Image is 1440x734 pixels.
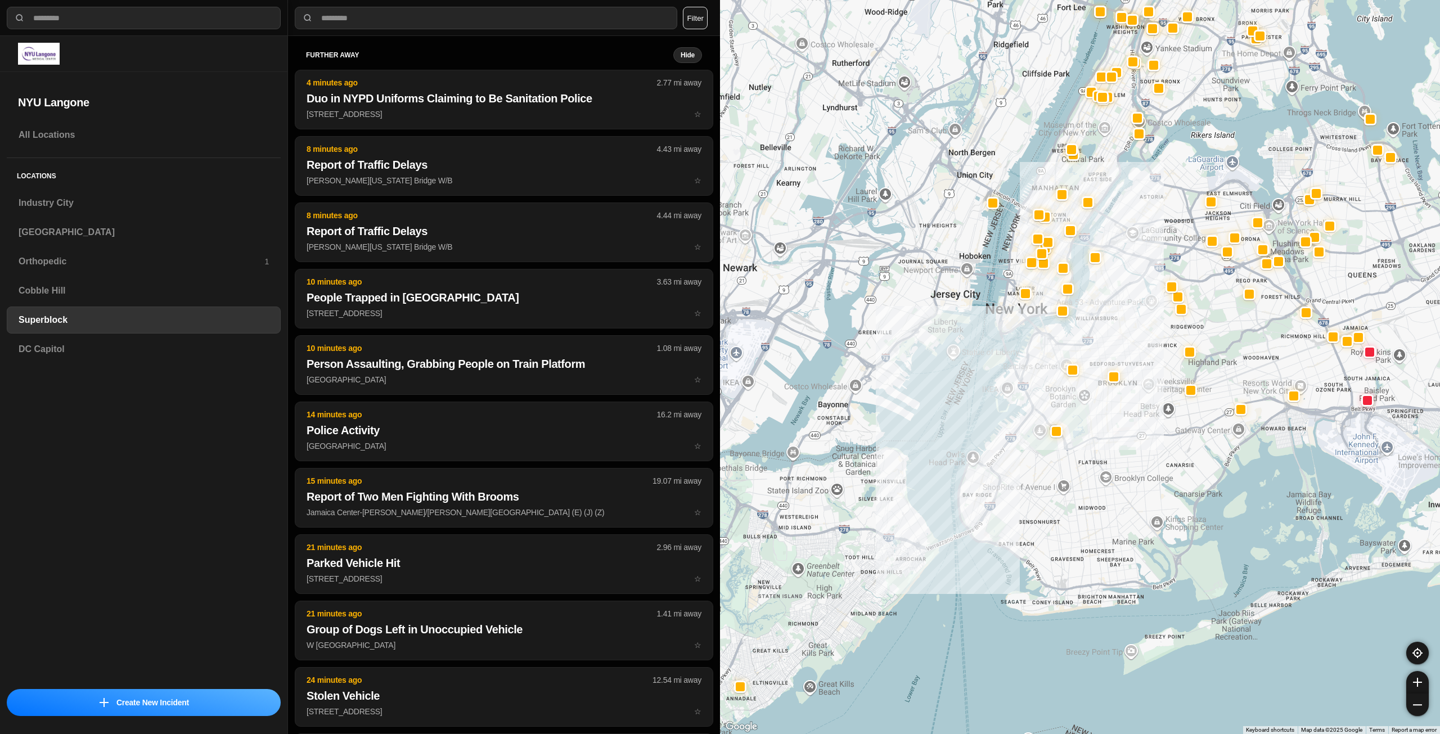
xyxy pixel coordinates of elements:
[19,343,269,356] h3: DC Capitol
[307,374,701,385] p: [GEOGRAPHIC_DATA]
[295,202,713,262] button: 8 minutes ago4.44 mi awayReport of Traffic Delays[PERSON_NAME][US_STATE] Bridge W/Bstar
[681,51,695,60] small: Hide
[307,555,701,571] h2: Parked Vehicle Hit
[295,667,713,727] button: 24 minutes ago12.54 mi awayStolen Vehicle[STREET_ADDRESS]star
[307,489,701,505] h2: Report of Two Men Fighting With Brooms
[307,356,701,372] h2: Person Assaulting, Grabbing People on Train Platform
[295,109,713,119] a: 4 minutes ago2.77 mi awayDuo in NYPD Uniforms Claiming to Be Sanitation Police[STREET_ADDRESS]star
[295,136,713,196] button: 8 minutes ago4.43 mi awayReport of Traffic Delays[PERSON_NAME][US_STATE] Bridge W/Bstar
[1246,726,1294,734] button: Keyboard shortcuts
[18,43,60,65] img: logo
[295,601,713,660] button: 21 minutes ago1.41 mi awayGroup of Dogs Left in Unoccupied VehicleW [GEOGRAPHIC_DATA]star
[295,335,713,395] button: 10 minutes ago1.08 mi awayPerson Assaulting, Grabbing People on Train Platform[GEOGRAPHIC_DATA]star
[18,94,269,110] h2: NYU Langone
[295,308,713,318] a: 10 minutes ago3.63 mi awayPeople Trapped in [GEOGRAPHIC_DATA][STREET_ADDRESS]star
[307,343,657,354] p: 10 minutes ago
[694,641,701,650] span: star
[295,175,713,185] a: 8 minutes ago4.43 mi awayReport of Traffic Delays[PERSON_NAME][US_STATE] Bridge W/Bstar
[694,442,701,451] span: star
[307,91,701,106] h2: Duo in NYPD Uniforms Claiming to Be Sanitation Police
[307,175,701,186] p: [PERSON_NAME][US_STATE] Bridge W/B
[694,176,701,185] span: star
[652,475,701,487] p: 19.07 mi away
[307,706,701,717] p: [STREET_ADDRESS]
[7,190,281,217] a: Industry City
[295,706,713,716] a: 24 minutes ago12.54 mi awayStolen Vehicle[STREET_ADDRESS]star
[1406,642,1429,664] button: recenter
[295,640,713,650] a: 21 minutes ago1.41 mi awayGroup of Dogs Left in Unoccupied VehicleW [GEOGRAPHIC_DATA]star
[307,223,701,239] h2: Report of Traffic Delays
[307,422,701,438] h2: Police Activity
[7,336,281,363] a: DC Capitol
[307,143,657,155] p: 8 minutes ago
[295,70,713,129] button: 4 minutes ago2.77 mi awayDuo in NYPD Uniforms Claiming to Be Sanitation Police[STREET_ADDRESS]star
[307,542,657,553] p: 21 minutes ago
[307,290,701,305] h2: People Trapped in [GEOGRAPHIC_DATA]
[7,219,281,246] a: [GEOGRAPHIC_DATA]
[1413,700,1422,709] img: zoom-out
[307,241,701,253] p: [PERSON_NAME][US_STATE] Bridge W/B
[1406,671,1429,694] button: zoom-in
[7,121,281,148] a: All Locations
[100,698,109,707] img: icon
[694,707,701,716] span: star
[307,475,652,487] p: 15 minutes ago
[7,307,281,334] a: Superblock
[295,242,713,251] a: 8 minutes ago4.44 mi awayReport of Traffic Delays[PERSON_NAME][US_STATE] Bridge W/Bstar
[7,158,281,190] h5: Locations
[1392,727,1437,733] a: Report a map error
[1412,648,1423,658] img: recenter
[302,12,313,24] img: search
[694,309,701,318] span: star
[19,226,269,239] h3: [GEOGRAPHIC_DATA]
[694,508,701,517] span: star
[7,689,281,716] button: iconCreate New Incident
[14,12,25,24] img: search
[657,77,701,88] p: 2.77 mi away
[7,277,281,304] a: Cobble Hill
[307,210,657,221] p: 8 minutes ago
[723,719,760,734] img: Google
[307,276,657,287] p: 10 minutes ago
[116,697,189,708] p: Create New Incident
[19,313,269,327] h3: Superblock
[657,409,701,420] p: 16.2 mi away
[307,608,657,619] p: 21 minutes ago
[657,608,701,619] p: 1.41 mi away
[673,47,702,63] button: Hide
[307,77,657,88] p: 4 minutes ago
[694,110,701,119] span: star
[295,534,713,594] button: 21 minutes ago2.96 mi awayParked Vehicle Hit[STREET_ADDRESS]star
[307,622,701,637] h2: Group of Dogs Left in Unoccupied Vehicle
[694,242,701,251] span: star
[7,248,281,275] a: Orthopedic1
[295,402,713,461] button: 14 minutes ago16.2 mi awayPolice Activity[GEOGRAPHIC_DATA]star
[307,674,652,686] p: 24 minutes ago
[1301,727,1362,733] span: Map data ©2025 Google
[307,308,701,319] p: [STREET_ADDRESS]
[295,269,713,328] button: 10 minutes ago3.63 mi awayPeople Trapped in [GEOGRAPHIC_DATA][STREET_ADDRESS]star
[295,375,713,384] a: 10 minutes ago1.08 mi awayPerson Assaulting, Grabbing People on Train Platform[GEOGRAPHIC_DATA]star
[307,109,701,120] p: [STREET_ADDRESS]
[694,375,701,384] span: star
[1406,694,1429,716] button: zoom-out
[264,256,269,267] p: 1
[19,284,269,298] h3: Cobble Hill
[307,507,701,518] p: Jamaica Center-[PERSON_NAME]/[PERSON_NAME][GEOGRAPHIC_DATA] (E) (J) (Z)
[307,409,657,420] p: 14 minutes ago
[683,7,708,29] button: Filter
[694,574,701,583] span: star
[657,343,701,354] p: 1.08 mi away
[307,640,701,651] p: W [GEOGRAPHIC_DATA]
[1369,727,1385,733] a: Terms
[307,688,701,704] h2: Stolen Vehicle
[295,507,713,517] a: 15 minutes ago19.07 mi awayReport of Two Men Fighting With BroomsJamaica Center-[PERSON_NAME]/[PE...
[657,542,701,553] p: 2.96 mi away
[19,255,264,268] h3: Orthopedic
[295,468,713,528] button: 15 minutes ago19.07 mi awayReport of Two Men Fighting With BroomsJamaica Center-[PERSON_NAME]/[PE...
[657,276,701,287] p: 3.63 mi away
[307,573,701,584] p: [STREET_ADDRESS]
[306,51,673,60] h5: further away
[1413,678,1422,687] img: zoom-in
